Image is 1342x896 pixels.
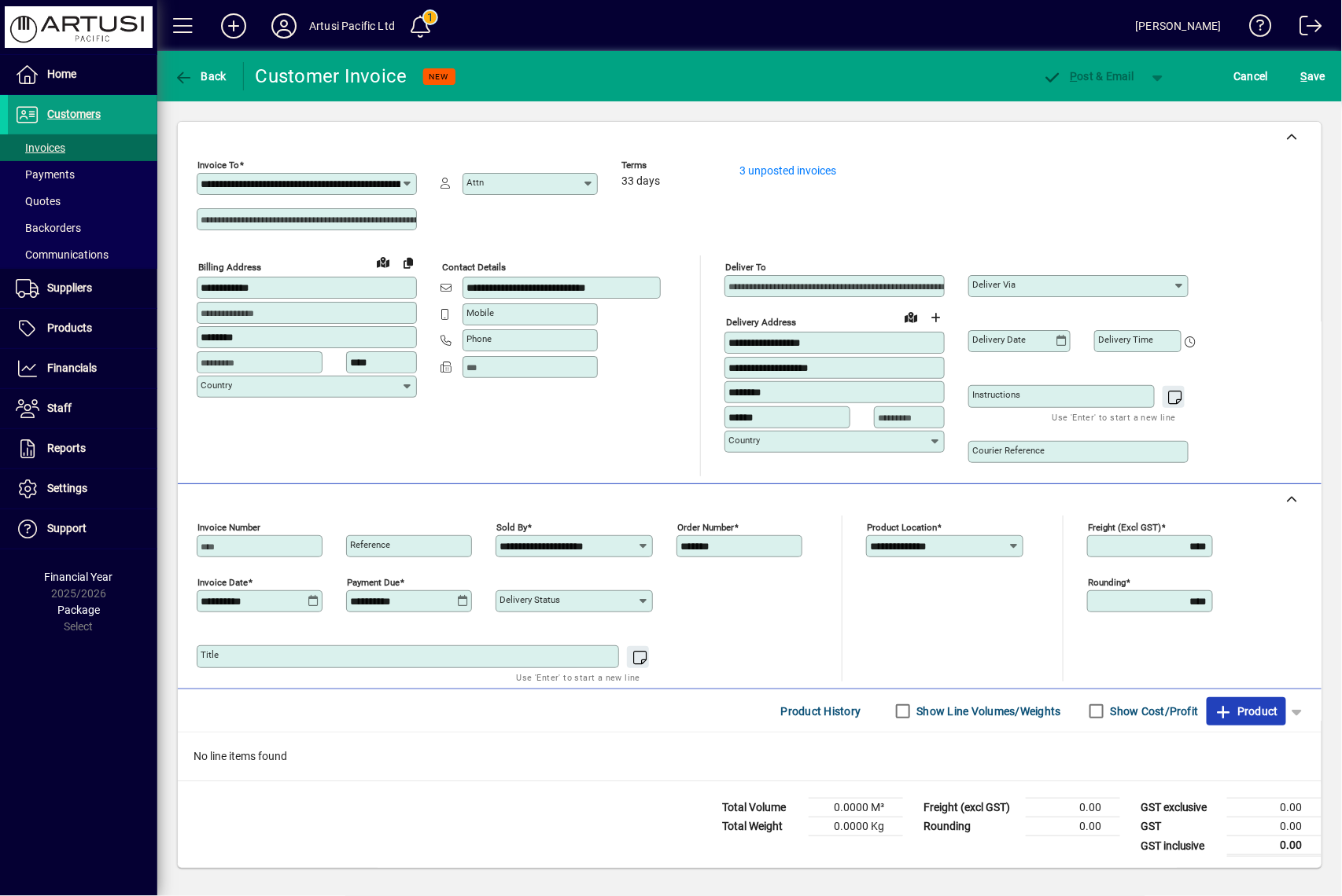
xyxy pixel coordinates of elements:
span: Staff [47,402,72,414]
span: Payments [16,168,75,181]
span: P [1071,70,1078,83]
mat-hint: Use 'Enter' to start a new line [1053,408,1176,426]
button: Profile [259,12,309,40]
span: Product [1215,699,1278,724]
a: Quotes [8,188,157,215]
td: 0.00 [1026,817,1120,836]
mat-label: Phone [466,333,492,344]
td: GST [1133,817,1227,836]
span: Terms [621,160,716,171]
mat-label: Attn [466,177,484,188]
mat-label: Delivery time [1098,334,1153,345]
td: GST inclusive [1133,836,1227,856]
span: Reports [47,442,86,454]
app-page-header-button: Back [157,62,244,90]
mat-label: Mobile [466,307,494,318]
div: No line items found [178,733,1322,780]
a: Support [8,509,157,549]
td: Total Volume [714,799,809,817]
span: Products [47,321,92,334]
mat-label: Reference [350,539,390,550]
mat-label: Deliver via [972,279,1016,290]
button: Product [1207,697,1286,725]
button: Product History [775,697,868,725]
td: Rounding [916,817,1026,836]
span: S [1301,70,1307,83]
button: Post & Email [1035,62,1142,90]
a: Products [8,309,157,348]
span: Package [57,604,100,616]
span: Product History [781,699,861,724]
mat-label: Instructions [972,389,1020,400]
td: 0.00 [1026,799,1120,817]
mat-label: Delivery status [500,594,560,605]
span: NEW [430,72,449,82]
td: 0.00 [1227,817,1322,836]
a: Financials [8,349,157,388]
mat-label: Invoice date [197,577,248,588]
mat-label: Sold by [496,522,527,533]
span: Invoices [16,141,65,154]
span: Back [174,70,227,83]
span: Backorders [16,222,81,234]
mat-label: Country [728,435,760,446]
a: Backorders [8,215,157,241]
a: Suppliers [8,269,157,308]
mat-label: Delivery date [972,334,1026,345]
td: 0.00 [1227,836,1322,856]
span: ost & Email [1043,70,1134,83]
span: Home [47,68,76,80]
a: View on map [371,249,396,274]
td: 0.0000 M³ [809,799,903,817]
a: Logout [1288,3,1322,54]
td: Freight (excl GST) [916,799,1026,817]
a: Invoices [8,134,157,161]
td: 0.00 [1227,799,1322,817]
td: GST exclusive [1133,799,1227,817]
a: View on map [898,304,924,329]
mat-label: Title [201,649,219,660]
button: Choose address [924,305,949,330]
span: Cancel [1234,64,1269,89]
span: Quotes [16,195,61,207]
mat-label: Order number [677,522,734,533]
a: Settings [8,469,157,509]
a: Payments [8,161,157,188]
a: 3 unposted invoices [739,164,836,177]
a: Knowledge Base [1237,3,1272,54]
label: Show Line Volumes/Weights [914,703,1061,719]
mat-label: Rounding [1088,577,1126,588]
td: Total Weight [714,817,809,836]
mat-label: Freight (excl GST) [1088,522,1161,533]
mat-label: Payment due [347,577,400,588]
span: Communications [16,248,109,261]
a: Reports [8,429,157,468]
button: Copy to Delivery address [396,250,421,275]
span: Settings [47,482,87,494]
button: Save [1297,62,1329,90]
mat-label: Courier Reference [972,445,1045,456]
span: Financial Year [45,571,113,583]
a: Home [8,55,157,94]
mat-label: Invoice To [197,160,239,171]
button: Back [170,62,230,90]
span: 33 days [621,175,660,188]
span: Customers [47,108,101,120]
span: Financials [47,362,97,374]
a: Staff [8,389,157,428]
button: Add [208,12,259,40]
mat-label: Invoice number [197,522,260,533]
td: 0.0000 Kg [809,817,903,836]
span: ave [1301,64,1325,89]
mat-hint: Use 'Enter' to start a new line [517,668,640,686]
label: Show Cost/Profit [1108,703,1199,719]
span: Support [47,522,87,534]
button: Cancel [1230,62,1273,90]
a: Communications [8,241,157,268]
mat-label: Deliver To [725,262,766,273]
mat-label: Product location [867,522,937,533]
mat-label: Country [201,380,232,391]
div: Customer Invoice [256,64,407,89]
div: [PERSON_NAME] [1136,13,1222,39]
div: Artusi Pacific Ltd [309,13,395,39]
